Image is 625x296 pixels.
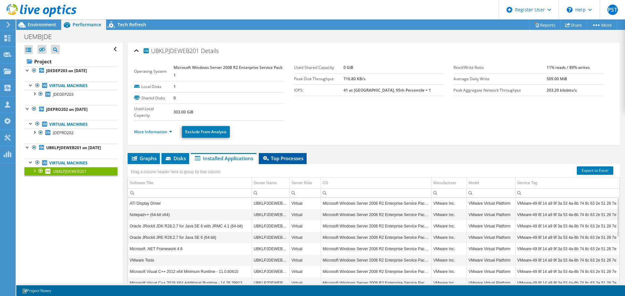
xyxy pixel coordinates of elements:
b: Microsoft Windows Server 2008 R2 Enterprise Service Pack 1 [174,65,283,78]
label: Operating System [134,68,174,75]
td: Column Software Title, Value Oracle JRockit JRE R28.2.7 for Java SE 6 (64-bit) [128,232,252,243]
td: Column Manufacturer, Value VMware Inc. [432,209,467,220]
a: JDEDEP203 [24,90,118,98]
td: Column Server Name, Value UBKLPJDEWEB201 [252,277,290,289]
td: Column Server Name, Value UBKLPJDEWEB201 [252,209,290,220]
td: Column Server Role, Value Virtual [290,232,321,243]
a: Exclude From Analysis [182,126,230,138]
span: UBKLPJDEWEB201 [53,169,87,174]
td: Column Server Name, Value UBKLPJDEWEB201 [252,243,290,254]
span: Disks [165,155,186,161]
td: Column Service Tag, Value VMware-49 8f 14 a9 9f 3a 53 4a-8b 74 8c 63 2e 51 28 7e [515,277,619,289]
td: Column Service Tag, Value VMware-49 8f 14 a9 9f 3a 53 4a-8b 74 8c 63 2e 51 28 7e [515,220,619,232]
a: More [587,20,617,30]
td: Column Server Name, Value UBKLPJDEWEB201 [252,232,290,243]
td: Column Software Title, Value VMware Tools [128,254,252,266]
td: Column Manufacturer, Value VMware Inc. [432,266,467,277]
span: Details [201,47,219,55]
td: Service Tag Column [515,177,619,189]
span: Graphs [131,155,157,161]
b: JDEPRO202 on [DATE] [46,107,88,112]
div: Software Title [130,179,153,187]
td: Column OS, Value Microsoft Windows Server 2008 R2 Enterprise Service Pack 1 [321,209,432,220]
a: Share [560,20,587,30]
h1: UEMBJDE [21,33,62,40]
b: 203.20 kilobits/s [547,87,577,93]
td: Column OS, Value Microsoft Windows Server 2008 R2 Enterprise Service Pack 1 [321,277,432,289]
label: Local Disks [134,84,174,90]
td: Column OS, Value Microsoft Windows Server 2008 R2 Enterprise Service Pack 1 [321,243,432,254]
td: Column Manufacturer, Value VMware Inc. [432,232,467,243]
td: Column Manufacturer, Value VMware Inc. [432,198,467,209]
label: Peak Aggregate Network Throughput [453,87,547,94]
span: UBKLPJDEWEB201 [143,47,199,54]
td: Manufacturer Column [432,177,467,189]
td: Column Service Tag, Filter cell [515,188,619,197]
a: Virtual Machines [24,159,118,167]
span: Top Processes [262,155,303,161]
span: JDEPRO202 [53,130,74,135]
td: Column Service Tag, Value VMware-49 8f 14 a9 9f 3a 53 4a-8b 74 8c 63 2e 51 28 7e [515,198,619,209]
span: Installed Applications [194,155,253,161]
label: Used Shared Capacity [294,64,343,71]
a: Reports [529,20,561,30]
td: Column Model, Value VMware Virtual Platform [467,243,515,254]
div: Model [468,179,479,187]
div: Manufacturer [433,179,456,187]
td: Column Model, Value VMware Virtual Platform [467,266,515,277]
td: OS Column [321,177,432,189]
td: Column Service Tag, Value VMware-49 8f 14 a9 9f 3a 53 4a-8b 74 8c 63 2e 51 28 7e [515,209,619,220]
b: UBKLPJDEWEB201 on [DATE] [46,145,101,150]
td: Column Software Title, Value Microsoft Visual C++ 2019 X64 Additional Runtime - 14.28.29913 [128,277,252,289]
a: UBKLPJDEWEB201 [24,167,118,175]
td: Software Title Column [128,177,252,189]
td: Column Server Name, Value UBKLPJDEWEB201 [252,220,290,232]
div: Server Role [291,179,312,187]
b: 509.00 MiB [547,76,567,82]
td: Column Server Role, Value Virtual [290,209,321,220]
b: 0 GiB [343,65,353,70]
a: JDEPRO202 [24,129,118,137]
svg: \n [567,7,573,13]
td: Column Software Title, Filter cell [128,188,252,197]
a: JDEPRO202 on [DATE] [24,105,118,113]
td: Column Service Tag, Value VMware-49 8f 14 a9 9f 3a 53 4a-8b 74 8c 63 2e 51 28 7e [515,232,619,243]
td: Column OS, Value Microsoft Windows Server 2008 R2 Enterprise Service Pack 1 [321,198,432,209]
td: Column Manufacturer, Value VMware Inc. [432,254,467,266]
div: OS [323,179,328,187]
label: Used Local Capacity [134,106,174,119]
a: Export to Excel [577,166,613,175]
b: 303.00 GiB [174,109,193,115]
span: Environment [28,21,56,28]
label: Shared Disks [134,95,174,101]
td: Column Manufacturer, Filter cell [432,188,467,197]
a: Virtual Machines [24,120,118,128]
a: JDEDEP203 on [DATE] [24,67,118,75]
b: 0 [174,95,176,101]
td: Column Software Title, Value ATI Display Driver [128,198,252,209]
td: Column Model, Value VMware Virtual Platform [467,198,515,209]
td: Column Model, Value VMware Virtual Platform [467,209,515,220]
td: Column OS, Filter cell [321,188,432,197]
td: Column Model, Value VMware Virtual Platform [467,277,515,289]
td: Column Model, Value VMware Virtual Platform [467,220,515,232]
td: Column OS, Value Microsoft Windows Server 2008 R2 Enterprise Service Pack 1 [321,254,432,266]
td: Column Server Role, Value Virtual [290,243,321,254]
b: 1 [174,84,176,89]
label: Read/Write Ratio [453,64,547,71]
td: Column Service Tag, Value VMware-49 8f 14 a9 9f 3a 53 4a-8b 74 8c 63 2e 51 28 7e [515,266,619,277]
a: Project Notes [18,287,56,295]
td: Column Model, Value VMware Virtual Platform [467,232,515,243]
a: More Information [134,129,172,135]
label: Peak Disk Throughput [294,76,343,82]
td: Column Manufacturer, Value VMware Inc. [432,220,467,232]
a: UBKLPJDEWEB201 on [DATE] [24,144,118,152]
td: Column Model, Value VMware Virtual Platform [467,254,515,266]
td: Column Manufacturer, Value VMware Inc. [432,277,467,289]
td: Column Server Name, Value UBKLPJDEWEB201 [252,266,290,277]
td: Column Server Role, Value Virtual [290,220,321,232]
a: Project [24,56,118,67]
td: Server Role Column [290,177,321,189]
span: JDEDEP203 [53,92,74,97]
td: Column Software Title, Value Microsoft Visual C++ 2012 x64 Minimum Runtime - 11.0.60610 [128,266,252,277]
